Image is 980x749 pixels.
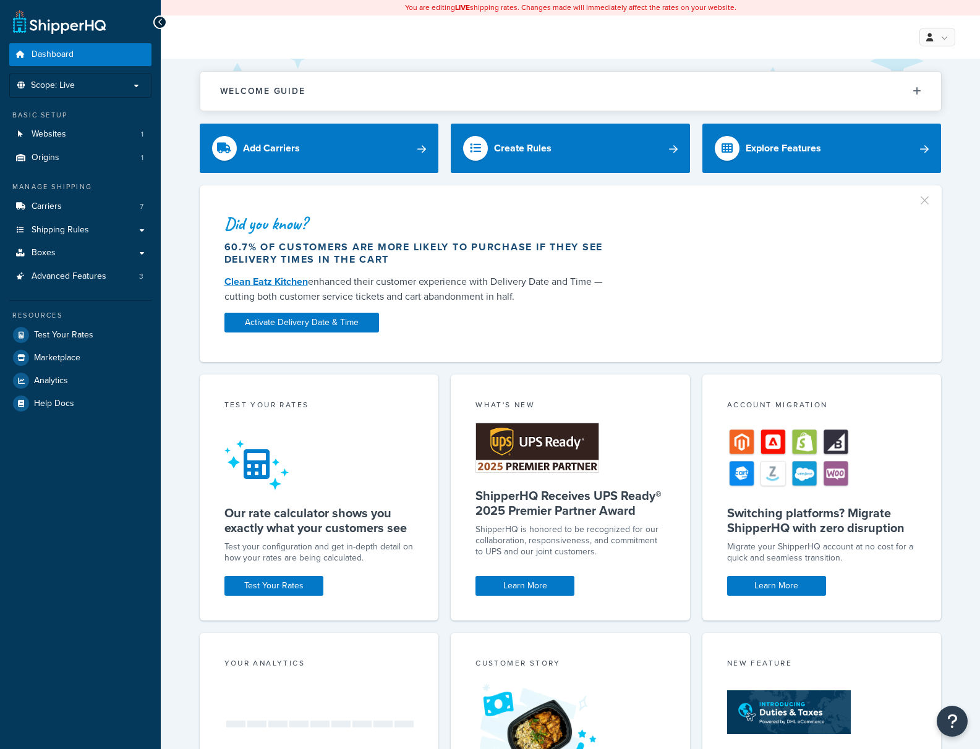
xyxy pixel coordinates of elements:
[32,153,59,163] span: Origins
[224,215,615,232] div: Did you know?
[32,248,56,258] span: Boxes
[141,129,143,140] span: 1
[475,524,665,557] p: ShipperHQ is honored to be recognized for our collaboration, responsiveness, and commitment to UP...
[475,488,665,518] h5: ShipperHQ Receives UPS Ready® 2025 Premier Partner Award
[31,80,75,91] span: Scope: Live
[9,146,151,169] li: Origins
[9,265,151,288] li: Advanced Features
[224,658,414,672] div: Your Analytics
[34,330,93,341] span: Test Your Rates
[727,506,917,535] h5: Switching platforms? Migrate ShipperHQ with zero disruption
[9,43,151,66] a: Dashboard
[34,399,74,409] span: Help Docs
[494,140,552,157] div: Create Rules
[9,370,151,392] a: Analytics
[727,658,917,672] div: New Feature
[9,146,151,169] a: Origins1
[139,271,143,282] span: 3
[224,313,379,332] a: Activate Delivery Date & Time
[32,49,74,60] span: Dashboard
[32,201,62,212] span: Carriers
[9,310,151,321] div: Resources
[200,124,439,173] a: Add Carriers
[475,658,665,672] div: Customer Story
[9,123,151,146] a: Websites1
[9,324,151,346] a: Test Your Rates
[475,576,574,596] a: Learn More
[9,110,151,121] div: Basic Setup
[32,271,106,282] span: Advanced Features
[9,347,151,369] a: Marketplace
[243,140,300,157] div: Add Carriers
[9,392,151,415] a: Help Docs
[455,2,470,13] b: LIVE
[200,72,941,111] button: Welcome Guide
[224,274,615,304] div: enhanced their customer experience with Delivery Date and Time — cutting both customer service ti...
[9,242,151,264] a: Boxes
[746,140,821,157] div: Explore Features
[224,241,615,266] div: 60.7% of customers are more likely to purchase if they see delivery times in the cart
[451,124,690,173] a: Create Rules
[475,399,665,413] div: What's New
[9,123,151,146] li: Websites
[727,399,917,413] div: Account Migration
[141,153,143,163] span: 1
[34,376,68,386] span: Analytics
[220,87,305,96] h2: Welcome Guide
[34,353,80,363] span: Marketplace
[224,506,414,535] h5: Our rate calculator shows you exactly what your customers see
[224,274,308,289] a: Clean Eatz Kitchen
[9,265,151,288] a: Advanced Features3
[702,124,942,173] a: Explore Features
[727,541,917,564] div: Migrate your ShipperHQ account at no cost for a quick and seamless transition.
[727,576,826,596] a: Learn More
[9,182,151,192] div: Manage Shipping
[140,201,143,212] span: 7
[224,576,323,596] a: Test Your Rates
[9,219,151,242] a: Shipping Rules
[9,195,151,218] a: Carriers7
[32,129,66,140] span: Websites
[32,225,89,235] span: Shipping Rules
[937,706,968,737] button: Open Resource Center
[9,195,151,218] li: Carriers
[224,399,414,413] div: Test your rates
[224,541,414,564] div: Test your configuration and get in-depth detail on how your rates are being calculated.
